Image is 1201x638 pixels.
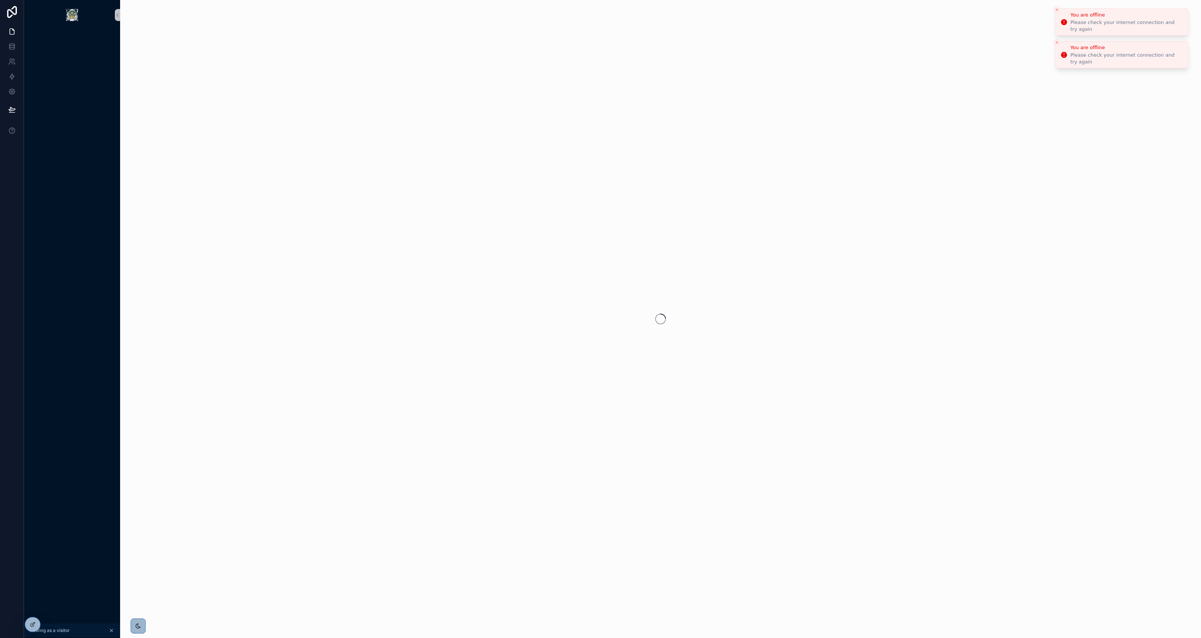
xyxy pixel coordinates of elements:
div: Please check your internet connection and try again [1070,52,1183,66]
div: Please check your internet connection and try again [1070,19,1183,33]
button: Close toast [1053,6,1061,14]
div: scrollable content [24,30,120,44]
button: Close toast [1053,39,1061,46]
span: Viewing as a visitor [29,627,70,633]
div: You are offline [1070,11,1183,19]
div: You are offline [1070,44,1183,51]
img: App logo [66,9,78,21]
